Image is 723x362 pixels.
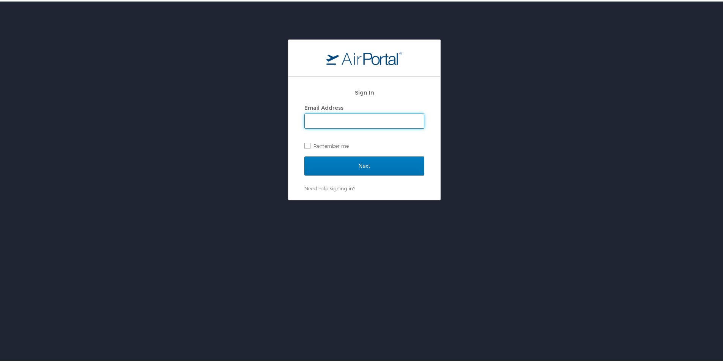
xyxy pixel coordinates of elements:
label: Email Address [304,103,343,109]
label: Remember me [304,139,424,150]
h2: Sign In [304,87,424,95]
input: Next [304,155,424,174]
img: logo [326,50,402,63]
a: Need help signing in? [304,184,355,190]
